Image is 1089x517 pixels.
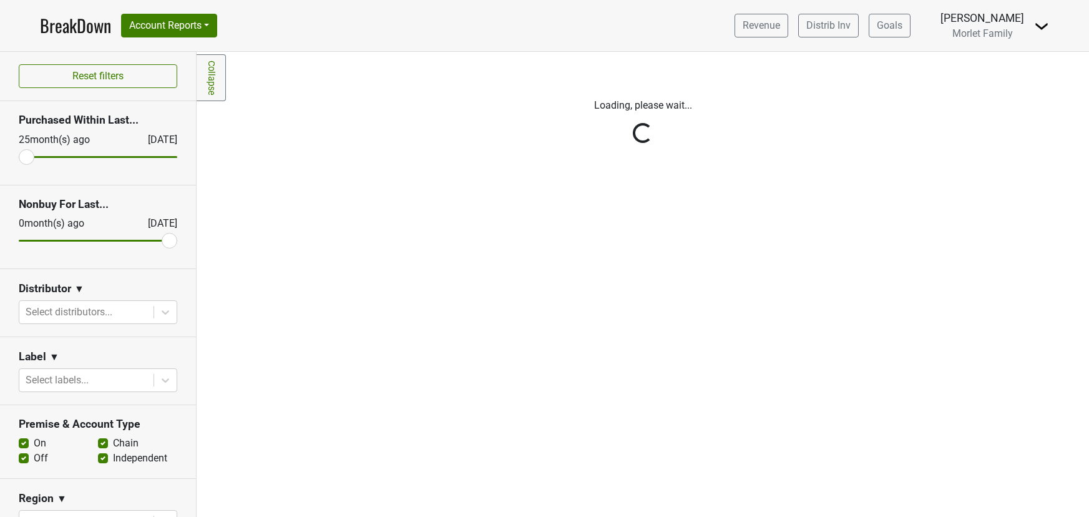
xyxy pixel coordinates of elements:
[296,98,989,113] p: Loading, please wait...
[940,10,1024,26] div: [PERSON_NAME]
[121,14,217,37] button: Account Reports
[197,54,226,101] a: Collapse
[735,14,788,37] a: Revenue
[1034,19,1049,34] img: Dropdown Menu
[40,12,111,39] a: BreakDown
[952,27,1013,39] span: Morlet Family
[798,14,859,37] a: Distrib Inv
[869,14,911,37] a: Goals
